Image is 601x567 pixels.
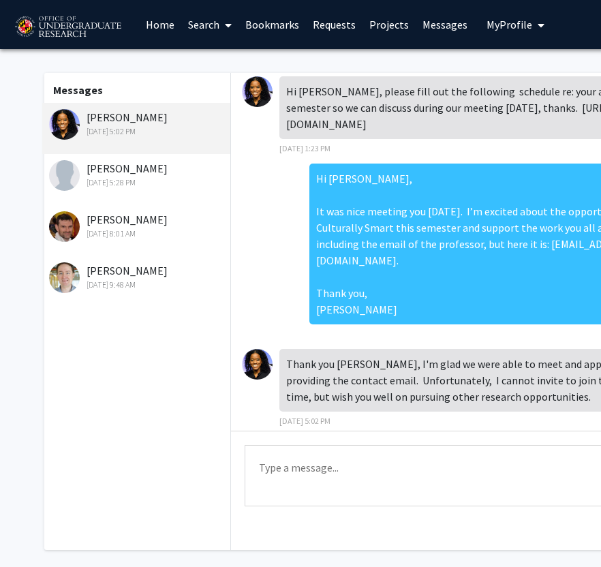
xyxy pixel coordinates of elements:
img: Jennifer Rae Myers [242,76,273,107]
div: [PERSON_NAME] [49,160,227,189]
a: Requests [306,1,363,48]
b: Messages [53,83,103,97]
img: Jennifer Rae Myers [49,109,80,140]
img: University of Maryland Logo [10,10,125,44]
span: [DATE] 1:23 PM [279,143,330,153]
img: Joseph Dien [49,160,80,191]
img: Jennifer Rae Myers [242,349,273,380]
div: [DATE] 9:48 AM [49,279,227,291]
div: [DATE] 5:02 PM [49,125,227,138]
a: Search [181,1,238,48]
img: Jeffery Klauda [49,262,80,293]
div: [PERSON_NAME] [49,262,227,291]
div: [DATE] 5:28 PM [49,177,227,189]
iframe: Chat [10,506,58,557]
a: Home [139,1,181,48]
a: Messages [416,1,474,48]
img: Jeremy Purcell [49,211,80,242]
div: [PERSON_NAME] [49,211,227,240]
div: [PERSON_NAME] [49,109,227,138]
a: Bookmarks [238,1,306,48]
div: [DATE] 8:01 AM [49,228,227,240]
span: [DATE] 5:02 PM [279,416,330,426]
span: My Profile [487,18,532,31]
a: Projects [363,1,416,48]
